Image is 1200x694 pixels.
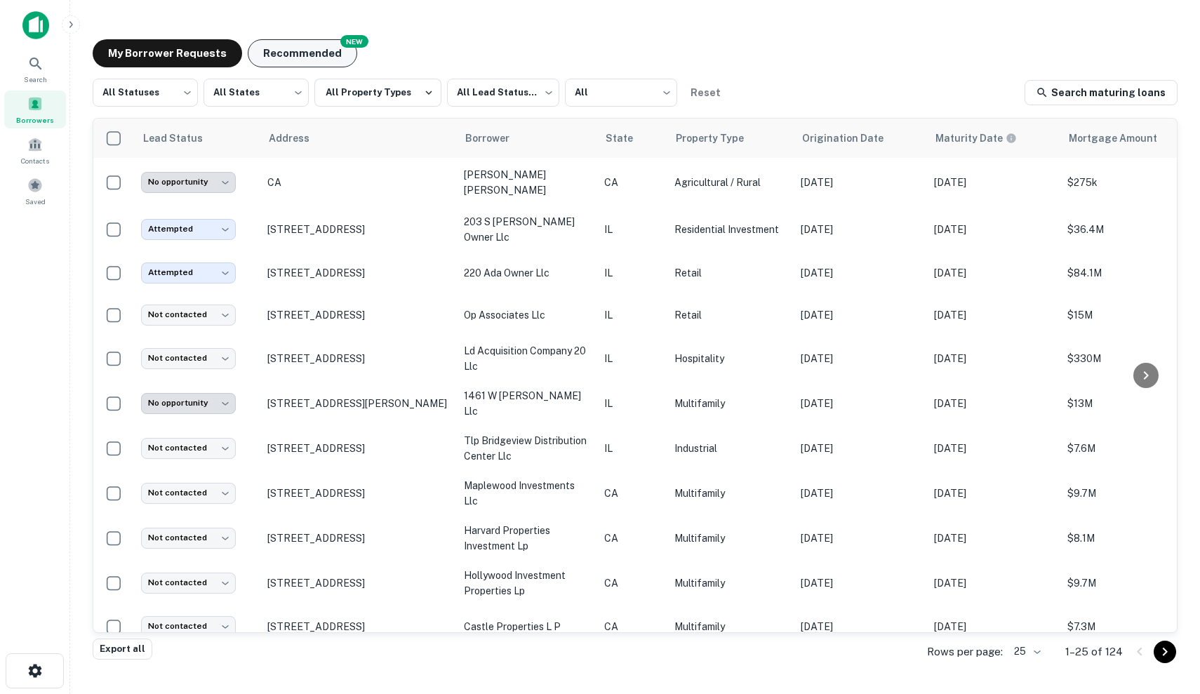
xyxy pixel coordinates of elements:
[141,573,236,593] div: Not contacted
[16,114,54,126] span: Borrowers
[141,305,236,325] div: Not contacted
[801,307,920,323] p: [DATE]
[604,265,660,281] p: IL
[604,307,660,323] p: IL
[801,222,920,237] p: [DATE]
[794,119,927,158] th: Origination Date
[674,441,787,456] p: Industrial
[4,172,66,210] a: Saved
[801,175,920,190] p: [DATE]
[935,131,1003,146] h6: Maturity Date
[141,219,236,239] div: Attempted
[260,119,457,158] th: Address
[927,119,1060,158] th: Maturity dates displayed may be estimated. Please contact the lender for the most accurate maturi...
[1067,351,1194,366] p: $330M
[934,222,1053,237] p: [DATE]
[1130,582,1200,649] iframe: Chat Widget
[93,639,152,660] button: Export all
[464,523,590,554] p: harvard properties investment lp
[597,119,667,158] th: State
[1067,307,1194,323] p: $15M
[267,176,450,189] p: CA
[801,351,920,366] p: [DATE]
[801,486,920,501] p: [DATE]
[606,130,651,147] span: State
[934,307,1053,323] p: [DATE]
[801,265,920,281] p: [DATE]
[674,175,787,190] p: Agricultural / Rural
[674,307,787,323] p: Retail
[141,616,236,636] div: Not contacted
[802,130,902,147] span: Origination Date
[267,620,450,633] p: [STREET_ADDRESS]
[1067,396,1194,411] p: $13M
[267,577,450,589] p: [STREET_ADDRESS]
[1067,265,1194,281] p: $84.1M
[801,619,920,634] p: [DATE]
[1067,575,1194,591] p: $9.7M
[604,222,660,237] p: IL
[674,530,787,546] p: Multifamily
[934,575,1053,591] p: [DATE]
[464,167,590,198] p: [PERSON_NAME] [PERSON_NAME]
[604,530,660,546] p: CA
[1008,641,1043,662] div: 25
[269,130,328,147] span: Address
[464,388,590,419] p: 1461 w [PERSON_NAME] llc
[604,441,660,456] p: IL
[674,265,787,281] p: Retail
[934,619,1053,634] p: [DATE]
[464,568,590,599] p: hollywood investment properties lp
[142,130,221,147] span: Lead Status
[141,262,236,283] div: Attempted
[1154,641,1176,663] button: Go to next page
[314,79,441,107] button: All Property Types
[447,74,559,111] div: All Lead Statuses
[267,309,450,321] p: [STREET_ADDRESS]
[604,486,660,501] p: CA
[565,74,677,111] div: All
[604,396,660,411] p: IL
[1069,130,1175,147] span: Mortgage Amount
[141,438,236,458] div: Not contacted
[683,79,728,107] button: Reset
[801,575,920,591] p: [DATE]
[248,39,357,67] button: Recommended
[267,532,450,545] p: [STREET_ADDRESS]
[464,343,590,374] p: ld acquisition company 20 llc
[604,575,660,591] p: CA
[927,643,1003,660] p: Rows per page:
[934,265,1053,281] p: [DATE]
[21,155,49,166] span: Contacts
[674,575,787,591] p: Multifamily
[141,348,236,368] div: Not contacted
[934,530,1053,546] p: [DATE]
[4,91,66,128] a: Borrowers
[667,119,794,158] th: Property Type
[604,351,660,366] p: IL
[674,222,787,237] p: Residential Investment
[93,74,198,111] div: All Statuses
[934,396,1053,411] p: [DATE]
[267,223,450,236] p: [STREET_ADDRESS]
[935,131,1035,146] span: Maturity dates displayed may be estimated. Please contact the lender for the most accurate maturi...
[457,119,597,158] th: Borrower
[464,619,590,634] p: castle properties l p
[1067,441,1194,456] p: $7.6M
[464,478,590,509] p: maplewood investments llc
[465,130,528,147] span: Borrower
[464,433,590,464] p: tlp bridgeview distribution center llc
[1025,80,1178,105] a: Search maturing loans
[934,175,1053,190] p: [DATE]
[674,351,787,366] p: Hospitality
[801,530,920,546] p: [DATE]
[1067,175,1194,190] p: $275k
[25,196,46,207] span: Saved
[204,74,309,111] div: All States
[676,130,762,147] span: Property Type
[604,619,660,634] p: CA
[340,35,368,48] div: NEW
[1065,643,1123,660] p: 1–25 of 124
